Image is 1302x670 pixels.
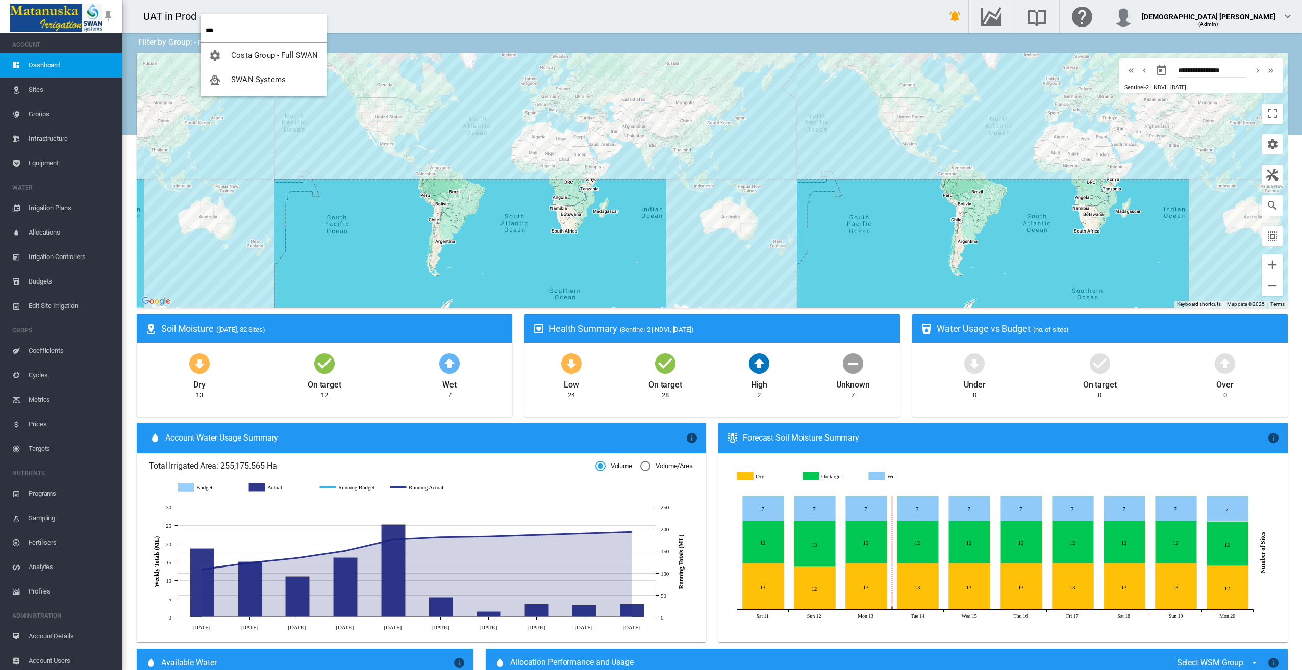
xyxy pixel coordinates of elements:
[209,49,221,62] md-icon: icon-cog
[201,67,327,92] button: You have 'SysAdmin' permissions to SWAN Systems
[231,50,318,60] span: Costa Group - Full SWAN
[209,74,221,86] md-icon: icon-linux
[201,43,327,67] button: You have 'Admin' permissions to Costa Group - Full SWAN
[231,75,286,84] span: SWAN Systems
